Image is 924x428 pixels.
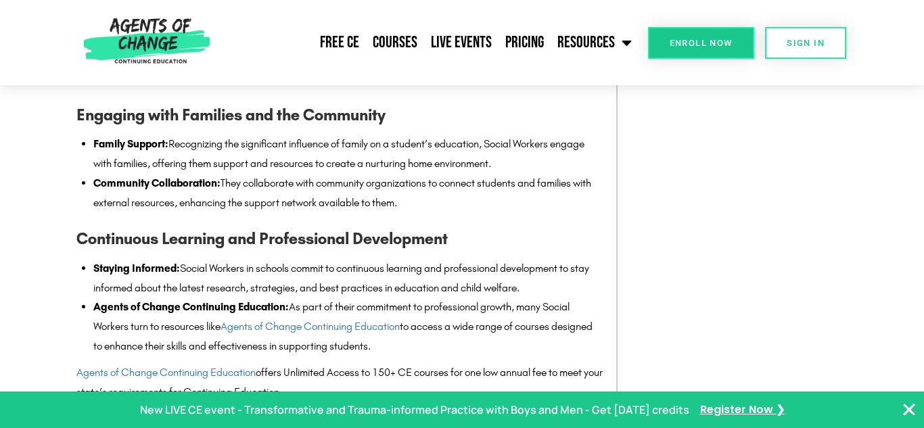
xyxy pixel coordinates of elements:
[901,402,917,418] button: Close Banner
[313,26,366,60] a: Free CE
[424,26,499,60] a: Live Events
[93,174,603,213] li: They collaborate with community organizations to connect students and families with external reso...
[93,262,180,275] strong: Staying Informed:
[499,26,551,60] a: Pricing
[76,102,603,128] h3: Engaging with Families and the Community
[216,26,639,60] nav: Menu
[93,137,168,150] strong: Family Support:
[76,366,256,379] a: Agents of Change Continuing Education
[140,400,689,420] p: New LIVE CE event - Transformative and Trauma-informed Practice with Boys and Men - Get [DATE] cr...
[76,226,603,252] h3: Continuous Learning and Professional Development
[221,320,400,333] a: Agents of Change Continuing Education
[93,176,221,189] strong: Community Collaboration:
[551,26,639,60] a: Resources
[93,300,289,313] strong: Agents of Change Continuing Education:
[366,26,424,60] a: Courses
[700,400,785,420] a: Register Now ❯
[787,39,825,47] span: SIGN IN
[670,39,733,47] span: Enroll Now
[93,135,603,174] li: Recognizing the significant influence of family on a student’s education, Social Workers engage w...
[765,27,846,59] a: SIGN IN
[76,363,603,402] p: offers Unlimited Access to 150+ CE courses for one low annual fee to meet your state’s requiremen...
[93,298,603,356] li: As part of their commitment to professional growth, many Social Workers turn to resources like to...
[93,259,603,298] li: Social Workers in schools commit to continuous learning and professional development to stay info...
[648,27,754,59] a: Enroll Now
